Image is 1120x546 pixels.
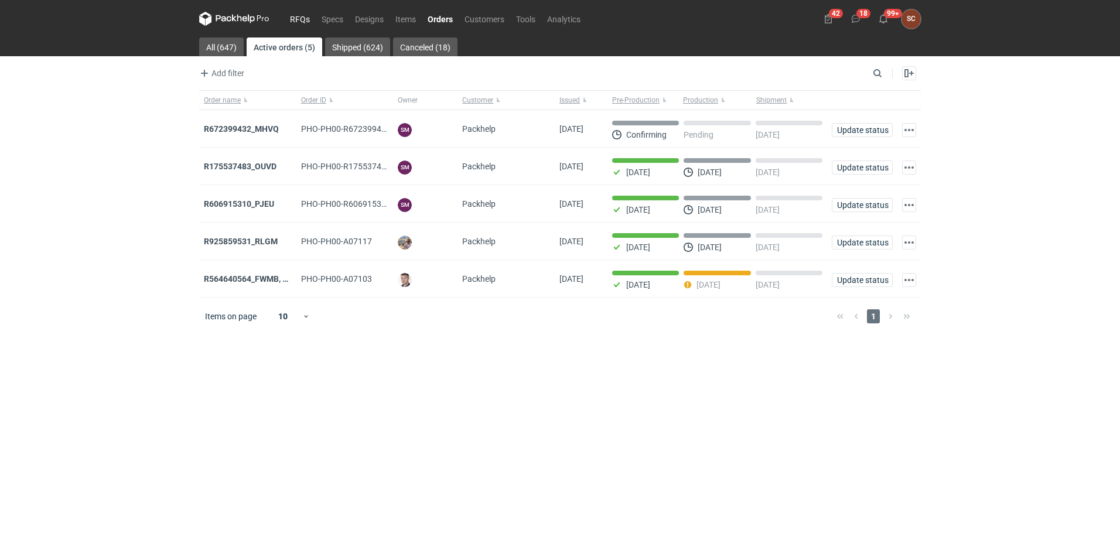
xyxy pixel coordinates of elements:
span: Update status [837,238,887,247]
p: [DATE] [698,168,722,177]
span: Pre-Production [612,95,660,105]
a: Designs [349,12,390,26]
button: Shipment [754,91,827,110]
p: [DATE] [626,168,650,177]
span: 1 [867,309,880,323]
a: All (647) [199,37,244,56]
div: 10 [264,308,302,325]
a: Canceled (18) [393,37,457,56]
button: Update status [832,161,893,175]
a: R672399432_MHVQ [204,124,279,134]
p: [DATE] [698,243,722,252]
a: Orders [422,12,459,26]
span: Update status [837,126,887,134]
img: Maciej Sikora [398,273,412,287]
a: Customers [459,12,510,26]
span: Update status [837,163,887,172]
a: Items [390,12,422,26]
button: 99+ [874,9,893,28]
span: Add filter [197,66,244,80]
button: Update status [832,198,893,212]
span: Packhelp [462,124,496,134]
p: [DATE] [696,280,721,289]
button: Order ID [296,91,394,110]
svg: Packhelp Pro [199,12,269,26]
span: Production [683,95,718,105]
span: PHO-PH00-R175537483_OUVD [301,162,416,171]
p: [DATE] [756,168,780,177]
button: Production [681,91,754,110]
span: 12/08/2025 [559,274,583,284]
button: Pre-Production [607,91,681,110]
button: Actions [902,273,916,287]
span: Items on page [205,310,257,322]
span: Packhelp [462,162,496,171]
p: [DATE] [756,205,780,214]
a: Shipped (624) [325,37,390,56]
a: RFQs [284,12,316,26]
a: R606915310_PJEU [204,199,274,209]
button: Actions [902,123,916,137]
button: Order name [199,91,296,110]
a: R175537483_OUVD [204,162,276,171]
a: Analytics [541,12,586,26]
span: PHO-PH00-R606915310_PJEU [301,199,414,209]
button: Update status [832,273,893,287]
a: R564640564_FWMB, FMPD, MNLB [204,274,330,284]
span: PHO-PH00-A07103 [301,274,372,284]
button: Actions [902,236,916,250]
span: Order name [204,95,241,105]
span: Update status [837,201,887,209]
span: Packhelp [462,199,496,209]
button: Actions [902,161,916,175]
div: Sylwia Cichórz [902,9,921,29]
span: Shipment [756,95,787,105]
a: Tools [510,12,541,26]
span: 21/08/2025 [559,199,583,209]
span: 18/08/2025 [559,237,583,246]
p: [DATE] [756,130,780,139]
button: SC [902,9,921,29]
p: [DATE] [756,280,780,289]
span: Packhelp [462,274,496,284]
p: [DATE] [698,205,722,214]
a: Specs [316,12,349,26]
figcaption: SM [398,198,412,212]
figcaption: SM [398,123,412,137]
span: PHO-PH00-A07117 [301,237,372,246]
p: [DATE] [626,243,650,252]
button: Actions [902,198,916,212]
p: Confirming [626,130,667,139]
input: Search [870,66,908,80]
span: Update status [837,276,887,284]
span: Owner [398,95,418,105]
p: [DATE] [756,243,780,252]
span: PHO-PH00-R672399432_MHVQ [301,124,418,134]
button: Update status [832,236,893,250]
span: Customer [462,95,493,105]
figcaption: SM [398,161,412,175]
p: [DATE] [626,205,650,214]
a: R925859531_RLGM [204,237,278,246]
button: 42 [819,9,838,28]
button: Update status [832,123,893,137]
a: Active orders (5) [247,37,322,56]
p: Pending [684,130,713,139]
span: Packhelp [462,237,496,246]
img: Michał Palasek [398,236,412,250]
button: Add filter [197,66,245,80]
span: Order ID [301,95,326,105]
span: 27/08/2025 [559,162,583,171]
span: 27/08/2025 [559,124,583,134]
button: Issued [555,91,607,110]
p: [DATE] [626,280,650,289]
button: 18 [846,9,865,28]
button: Customer [457,91,555,110]
span: Issued [559,95,580,105]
